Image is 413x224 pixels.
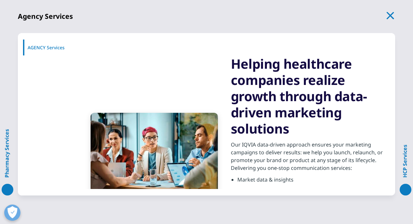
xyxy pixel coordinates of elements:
[400,184,411,195] button: HCP Services
[231,141,384,176] p: Our IQVIA data-driven approach ensures your marketing campaigns to deliver results: we help you l...
[401,145,408,178] p: HCP Services
[3,129,10,178] p: Pharmacy Services
[231,56,384,137] h3: Helping healthcare companies realize growth through data-driven marketing solutions
[237,187,384,199] li: Strategy, brand positioning & messaging
[237,176,384,187] li: Market data & insights
[2,184,13,195] button: Pharmacy Services
[23,40,78,55] div: AGENCY Services
[4,205,20,221] button: Präferenzen öffnen
[18,12,73,21] h2: Agency Services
